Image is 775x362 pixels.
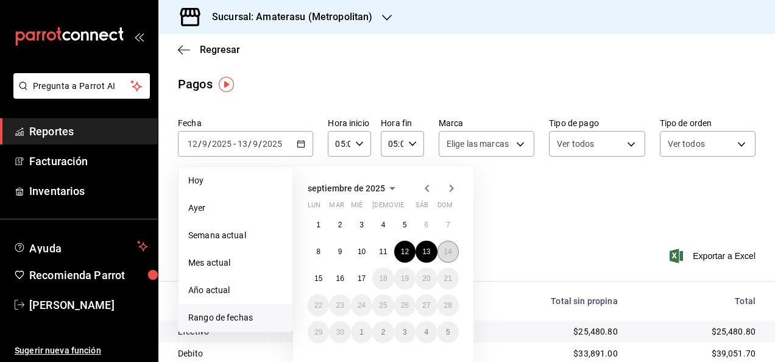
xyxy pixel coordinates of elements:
[202,139,208,149] input: --
[198,139,202,149] span: /
[188,284,283,297] span: Año actual
[437,241,459,263] button: 14 de septiembre de 2025
[13,73,150,99] button: Pregunta a Parrot AI
[314,301,322,310] abbr: 22 de septiembre de 2025
[446,221,450,229] abbr: 7 de septiembre de 2025
[444,301,452,310] abbr: 28 de septiembre de 2025
[329,294,350,316] button: 23 de septiembre de 2025
[668,138,705,150] span: Ver todos
[219,77,234,92] img: Tooltip marker
[557,138,594,150] span: Ver todos
[372,321,394,343] button: 2 de octubre de 2025
[403,221,407,229] abbr: 5 de septiembre de 2025
[437,201,453,214] abbr: domingo
[437,321,459,343] button: 5 de octubre de 2025
[211,139,232,149] input: ----
[660,119,756,127] label: Tipo de orden
[358,274,366,283] abbr: 17 de septiembre de 2025
[308,294,329,316] button: 22 de septiembre de 2025
[475,325,618,338] div: $25,480.80
[308,241,329,263] button: 8 de septiembre de 2025
[15,344,148,357] span: Sugerir nueva función
[351,321,372,343] button: 1 de octubre de 2025
[29,183,148,199] span: Inventarios
[233,139,236,149] span: -
[379,274,387,283] abbr: 18 de septiembre de 2025
[178,119,313,127] label: Fecha
[308,201,320,214] abbr: lunes
[258,139,262,149] span: /
[33,80,131,93] span: Pregunta a Parrot AI
[329,241,350,263] button: 9 de septiembre de 2025
[329,268,350,289] button: 16 de septiembre de 2025
[424,328,428,336] abbr: 4 de octubre de 2025
[237,139,248,149] input: --
[188,257,283,269] span: Mes actual
[394,268,416,289] button: 19 de septiembre de 2025
[338,221,342,229] abbr: 2 de septiembre de 2025
[188,229,283,242] span: Semana actual
[437,268,459,289] button: 21 de septiembre de 2025
[328,119,371,127] label: Hora inicio
[381,221,386,229] abbr: 4 de septiembre de 2025
[394,321,416,343] button: 3 de octubre de 2025
[358,301,366,310] abbr: 24 de septiembre de 2025
[637,325,756,338] div: $25,480.80
[437,214,459,236] button: 7 de septiembre de 2025
[188,311,283,324] span: Rango de fechas
[314,274,322,283] abbr: 15 de septiembre de 2025
[338,247,342,256] abbr: 9 de septiembre de 2025
[416,294,437,316] button: 27 de septiembre de 2025
[422,247,430,256] abbr: 13 de septiembre de 2025
[188,174,283,187] span: Hoy
[351,201,363,214] abbr: miércoles
[637,296,756,306] div: Total
[29,297,148,313] span: [PERSON_NAME]
[202,10,372,24] h3: Sucursal: Amaterasu (Metropolitan)
[29,153,148,169] span: Facturación
[9,88,150,101] a: Pregunta a Parrot AI
[424,221,428,229] abbr: 6 de septiembre de 2025
[672,249,756,263] button: Exportar a Excel
[200,44,240,55] span: Regresar
[394,294,416,316] button: 26 de septiembre de 2025
[336,274,344,283] abbr: 16 de septiembre de 2025
[359,328,364,336] abbr: 1 de octubre de 2025
[422,274,430,283] abbr: 20 de septiembre de 2025
[403,328,407,336] abbr: 3 de octubre de 2025
[351,241,372,263] button: 10 de septiembre de 2025
[29,239,132,254] span: Ayuda
[187,139,198,149] input: --
[178,75,213,93] div: Pagos
[401,247,409,256] abbr: 12 de septiembre de 2025
[329,201,344,214] abbr: martes
[416,268,437,289] button: 20 de septiembre de 2025
[422,301,430,310] abbr: 27 de septiembre de 2025
[416,241,437,263] button: 13 de septiembre de 2025
[379,247,387,256] abbr: 11 de septiembre de 2025
[29,123,148,140] span: Reportes
[379,301,387,310] abbr: 25 de septiembre de 2025
[439,119,534,127] label: Marca
[134,32,144,41] button: open_drawer_menu
[372,241,394,263] button: 11 de septiembre de 2025
[308,321,329,343] button: 29 de septiembre de 2025
[381,328,386,336] abbr: 2 de octubre de 2025
[178,44,240,55] button: Regresar
[178,347,336,360] div: Debito
[314,328,322,336] abbr: 29 de septiembre de 2025
[188,202,283,215] span: Ayer
[372,201,444,214] abbr: jueves
[372,214,394,236] button: 4 de septiembre de 2025
[394,201,404,214] abbr: viernes
[437,294,459,316] button: 28 de septiembre de 2025
[358,247,366,256] abbr: 10 de septiembre de 2025
[475,296,618,306] div: Total sin propina
[416,321,437,343] button: 4 de octubre de 2025
[444,247,452,256] abbr: 14 de septiembre de 2025
[252,139,258,149] input: --
[336,328,344,336] abbr: 30 de septiembre de 2025
[208,139,211,149] span: /
[308,214,329,236] button: 1 de septiembre de 2025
